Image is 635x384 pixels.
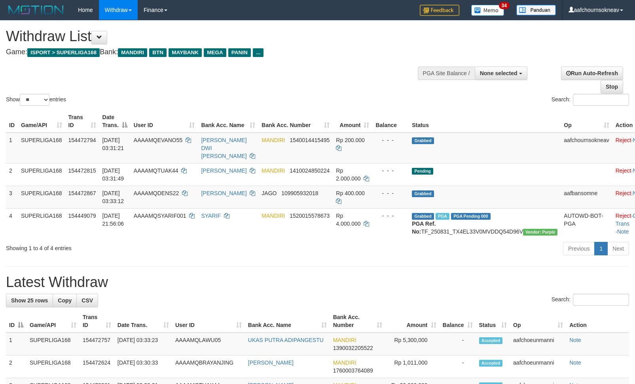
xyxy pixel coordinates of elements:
[6,163,18,186] td: 2
[169,48,202,57] span: MAYBANK
[131,110,198,133] th: User ID: activate to sort column ascending
[149,48,167,57] span: BTN
[412,221,436,235] b: PGA Ref. No:
[6,274,629,290] h1: Latest Withdraw
[409,208,561,239] td: TF_250831_TX4EL33V0MVDDQ54D96V
[201,190,246,196] a: [PERSON_NAME]
[333,359,356,366] span: MANDIRI
[18,133,65,163] td: SUPERLIGA168
[516,5,556,15] img: panduan.png
[18,110,65,133] th: Game/API: activate to sort column ascending
[102,213,124,227] span: [DATE] 21:56:06
[569,359,581,366] a: Note
[372,110,409,133] th: Balance
[561,110,612,133] th: Op: activate to sort column ascending
[330,310,385,333] th: Bank Acc. Number: activate to sort column ascending
[336,190,364,196] span: Rp 400.000
[616,190,631,196] a: Reject
[418,67,475,80] div: PGA Site Balance /
[18,186,65,208] td: SUPERLIGA168
[65,110,99,133] th: Trans ID: activate to sort column ascending
[499,2,510,9] span: 34
[6,133,18,163] td: 1
[102,190,124,204] span: [DATE] 03:33:12
[566,310,629,333] th: Action
[409,110,561,133] th: Status
[336,167,360,182] span: Rp 2.000.000
[172,333,245,355] td: AAAAMQLAWU05
[198,110,258,133] th: Bank Acc. Name: activate to sort column ascending
[476,310,510,333] th: Status: activate to sort column ascending
[6,110,18,133] th: ID
[18,163,65,186] td: SUPERLIGA168
[253,48,263,57] span: ...
[18,208,65,239] td: SUPERLIGA168
[412,213,434,220] span: Grabbed
[281,190,318,196] span: Copy 109905932018 to clipboard
[412,168,433,175] span: Pending
[451,213,491,220] span: PGA Pending
[573,94,629,106] input: Search:
[561,133,612,163] td: aafchournsokneav
[336,213,360,227] span: Rp 4.000.000
[573,294,629,306] input: Search:
[561,186,612,208] td: aafbansomne
[510,310,566,333] th: Op: activate to sort column ascending
[523,229,557,236] span: Vendor URL: https://trx4.1velocity.biz
[6,241,259,252] div: Showing 1 to 4 of 4 entries
[385,355,439,378] td: Rp 1,011,000
[607,242,629,255] a: Next
[53,294,77,307] a: Copy
[616,213,631,219] a: Reject
[204,48,226,57] span: MEGA
[552,94,629,106] label: Search:
[420,5,459,16] img: Feedback.jpg
[134,213,186,219] span: AAAAMQSYARIF001
[440,355,476,378] td: -
[27,48,100,57] span: ISPORT > SUPERLIGA168
[201,137,246,159] a: [PERSON_NAME] DWI [PERSON_NAME]
[385,333,439,355] td: Rp 5,300,000
[114,355,172,378] td: [DATE] 03:30:33
[479,360,503,367] span: Accepted
[569,337,581,343] a: Note
[114,310,172,333] th: Date Trans.: activate to sort column ascending
[412,137,434,144] span: Grabbed
[248,359,294,366] a: [PERSON_NAME]
[134,167,178,174] span: AAAAMQTUAK44
[333,337,356,343] span: MANDIRI
[6,294,53,307] a: Show 25 rows
[440,333,476,355] td: -
[248,337,324,343] a: UKAS PUTRA ADIPANGESTU
[27,333,80,355] td: SUPERLIGA168
[68,167,96,174] span: 154472815
[80,333,114,355] td: 154472757
[333,110,372,133] th: Amount: activate to sort column ascending
[118,48,147,57] span: MANDIRI
[134,190,179,196] span: AAAAMQDENS22
[6,4,66,16] img: MOTION_logo.png
[479,337,503,344] span: Accepted
[561,67,623,80] a: Run Auto-Refresh
[510,333,566,355] td: aafchoeunmanni
[80,355,114,378] td: 154472624
[258,110,333,133] th: Bank Acc. Number: activate to sort column ascending
[68,190,96,196] span: 154472867
[333,367,373,374] span: Copy 1760003764089 to clipboard
[102,137,124,151] span: [DATE] 03:31:21
[6,94,66,106] label: Show entries
[201,167,246,174] a: [PERSON_NAME]
[290,137,330,143] span: Copy 1540014415495 to clipboard
[6,29,415,44] h1: Withdraw List
[134,137,182,143] span: AAAAMQEVANO55
[552,294,629,306] label: Search:
[228,48,251,57] span: PANIN
[480,70,517,76] span: None selected
[617,228,629,235] a: Note
[6,310,27,333] th: ID: activate to sort column descending
[245,310,330,333] th: Bank Acc. Name: activate to sort column ascending
[6,333,27,355] td: 1
[76,294,98,307] a: CSV
[563,242,595,255] a: Previous
[262,190,277,196] span: JAGO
